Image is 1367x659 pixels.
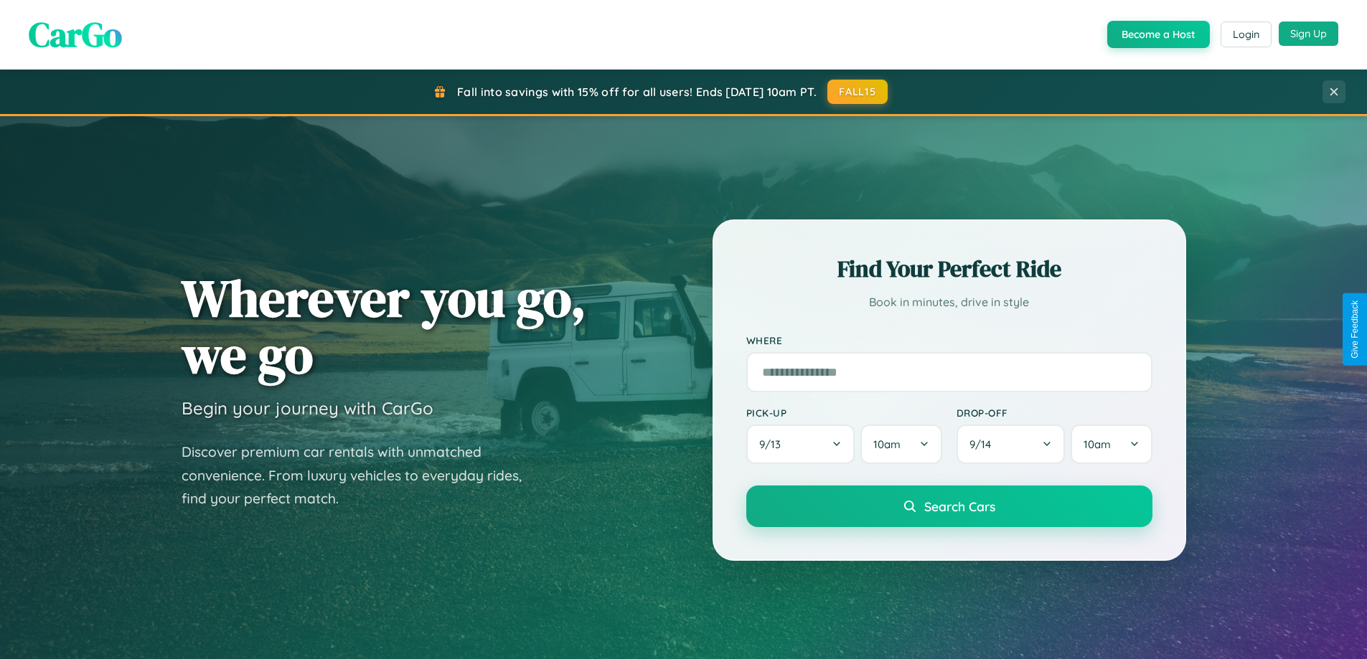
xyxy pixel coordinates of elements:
span: 10am [873,437,901,451]
p: Discover premium car rentals with unmatched convenience. From luxury vehicles to everyday rides, ... [182,440,540,511]
button: Sign Up [1279,22,1338,46]
h2: Find Your Perfect Ride [746,253,1152,285]
button: 9/14 [957,425,1066,464]
label: Where [746,334,1152,346]
button: Search Cars [746,485,1152,527]
button: Become a Host [1107,21,1210,48]
button: Login [1221,22,1272,47]
span: Fall into savings with 15% off for all users! Ends [DATE] 10am PT. [457,85,817,99]
button: 10am [860,425,941,464]
button: 10am [1071,425,1152,464]
label: Pick-up [746,407,942,419]
span: 9 / 14 [969,437,998,451]
button: FALL15 [827,80,888,104]
p: Book in minutes, drive in style [746,292,1152,313]
label: Drop-off [957,407,1152,419]
span: CarGo [29,11,122,58]
button: 9/13 [746,425,855,464]
span: 10am [1084,437,1111,451]
h1: Wherever you go, we go [182,270,586,383]
h3: Begin your journey with CarGo [182,397,433,419]
span: Search Cars [924,498,995,514]
span: 9 / 13 [759,437,788,451]
div: Give Feedback [1350,300,1360,359]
